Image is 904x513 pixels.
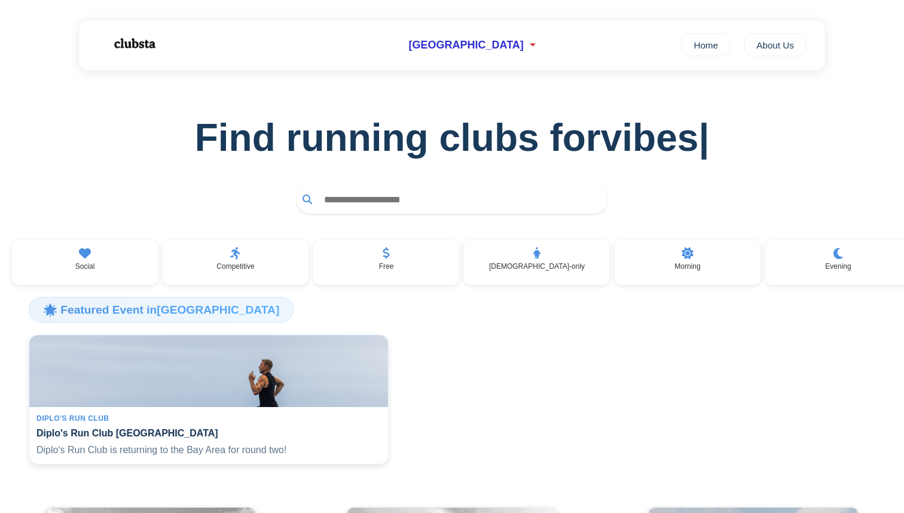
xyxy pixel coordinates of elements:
p: Morning [674,262,700,271]
h3: 🌟 Featured Event in [GEOGRAPHIC_DATA] [29,297,294,322]
span: | [698,116,709,159]
p: Free [379,262,394,271]
p: Competitive [216,262,254,271]
p: [DEMOGRAPHIC_DATA]-only [489,262,585,271]
p: Social [75,262,95,271]
span: vibes [601,116,710,160]
div: Diplo's Run Club [36,414,381,423]
img: Logo [98,29,170,59]
a: About Us [744,34,806,56]
img: Diplo's Run Club San Francisco [29,335,388,407]
span: [GEOGRAPHIC_DATA] [408,39,523,51]
h4: Diplo's Run Club [GEOGRAPHIC_DATA] [36,427,381,439]
p: Diplo's Run Club is returning to the Bay Area for round two! [36,444,381,457]
a: Home [682,34,730,56]
p: Evening [825,262,851,271]
h1: Find running clubs for [19,116,885,160]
